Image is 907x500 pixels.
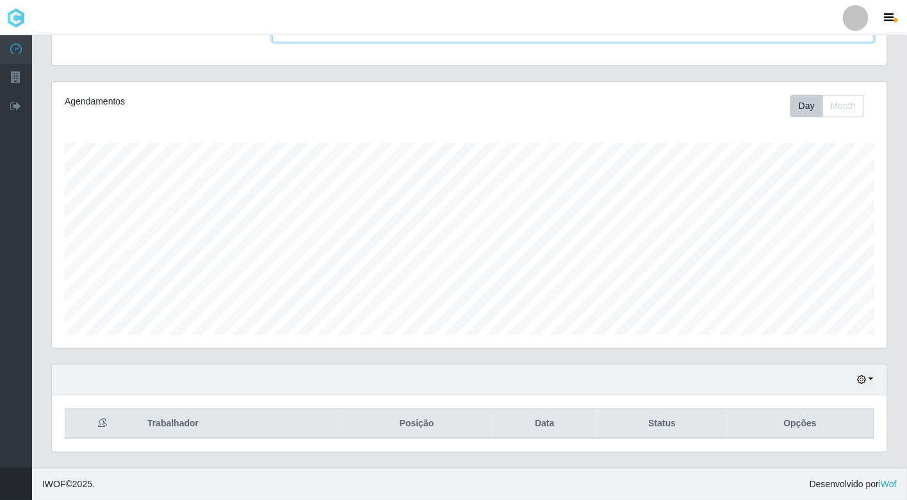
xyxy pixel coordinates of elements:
th: Data [492,409,598,439]
th: Opções [727,409,874,439]
div: First group [790,95,864,117]
div: Toolbar with button groups [790,95,874,117]
div: Agendamentos [65,95,391,108]
img: CoreUI Logo [6,8,26,28]
th: Posição [341,409,492,439]
button: Day [790,95,823,117]
span: IWOF [42,479,66,489]
a: iWof [879,479,897,489]
span: Desenvolvido por [810,478,897,491]
th: Trabalhador [140,409,341,439]
span: © 2025 . [42,478,95,491]
button: Month [822,95,864,117]
th: Status [598,409,727,439]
